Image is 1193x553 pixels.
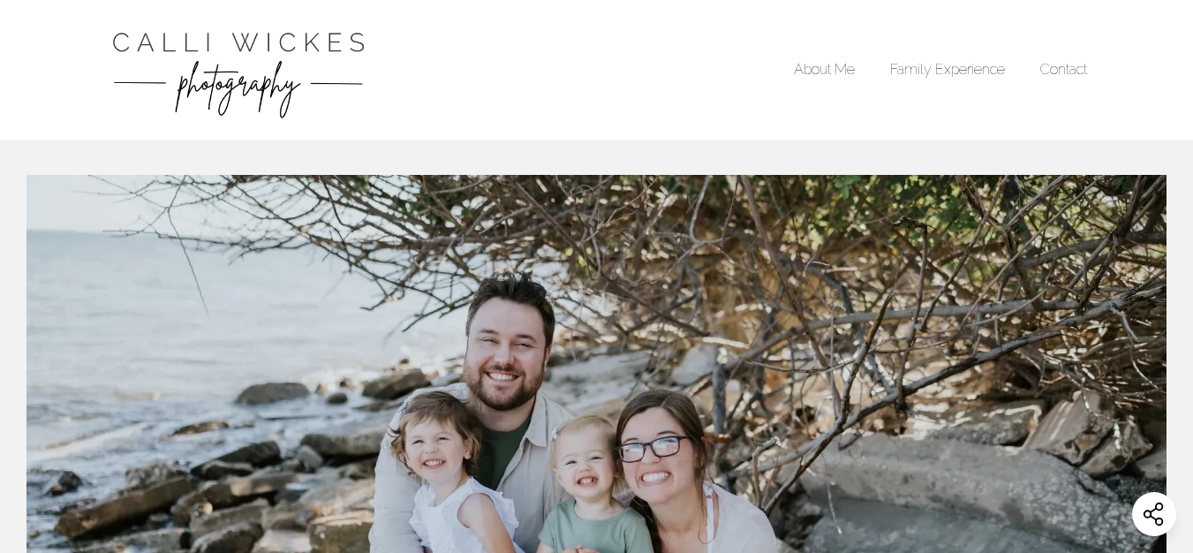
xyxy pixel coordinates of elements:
[794,61,855,78] a: About Me
[890,61,1005,78] a: Family Experience
[106,18,371,122] img: Calli Wickes Photography Logo
[1040,61,1087,78] a: Contact
[1132,492,1176,536] button: Share this website
[106,18,371,122] a: Calli Wickes Photography Home Page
